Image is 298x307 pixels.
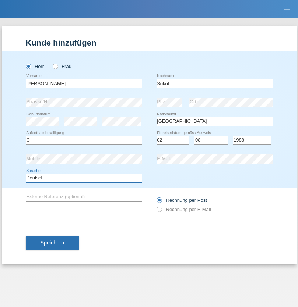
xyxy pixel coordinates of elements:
h1: Kunde hinzufügen [26,38,273,47]
input: Frau [53,64,57,68]
button: Speichern [26,236,79,250]
span: Speichern [41,240,64,246]
i: menu [283,6,291,13]
label: Frau [53,64,71,69]
input: Rechnung per Post [157,197,161,207]
input: Herr [26,64,31,68]
label: Herr [26,64,44,69]
label: Rechnung per Post [157,197,207,203]
a: menu [280,7,294,11]
input: Rechnung per E-Mail [157,207,161,216]
label: Rechnung per E-Mail [157,207,211,212]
